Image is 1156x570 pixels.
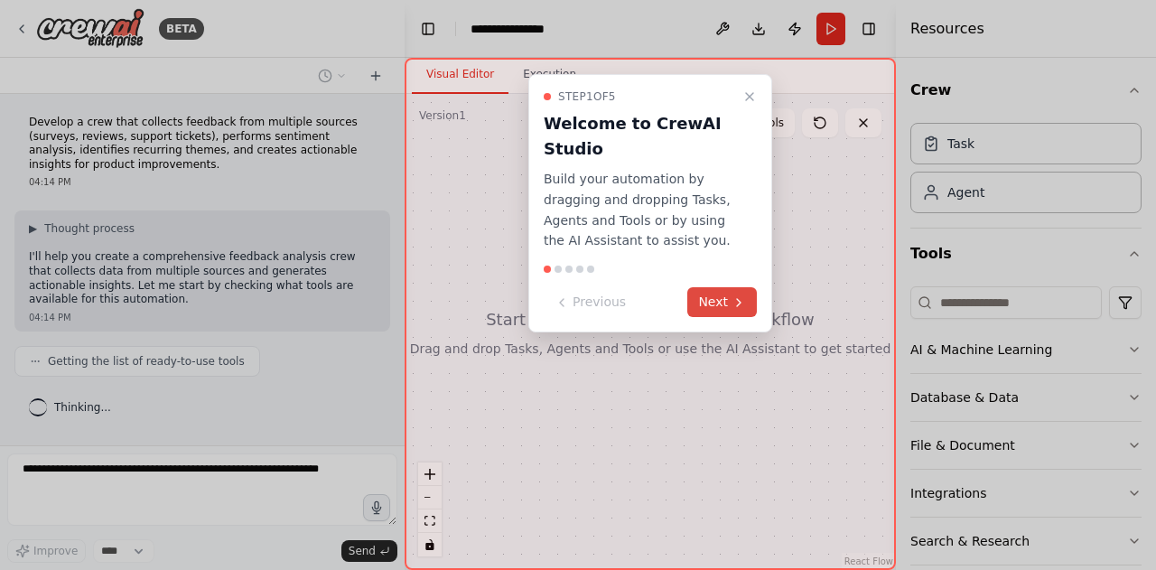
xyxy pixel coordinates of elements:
h3: Welcome to CrewAI Studio [544,111,735,162]
button: Previous [544,287,637,317]
button: Hide left sidebar [415,16,441,42]
button: Close walkthrough [739,86,760,107]
button: Next [687,287,757,317]
span: Step 1 of 5 [558,89,616,104]
p: Build your automation by dragging and dropping Tasks, Agents and Tools or by using the AI Assista... [544,169,735,251]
